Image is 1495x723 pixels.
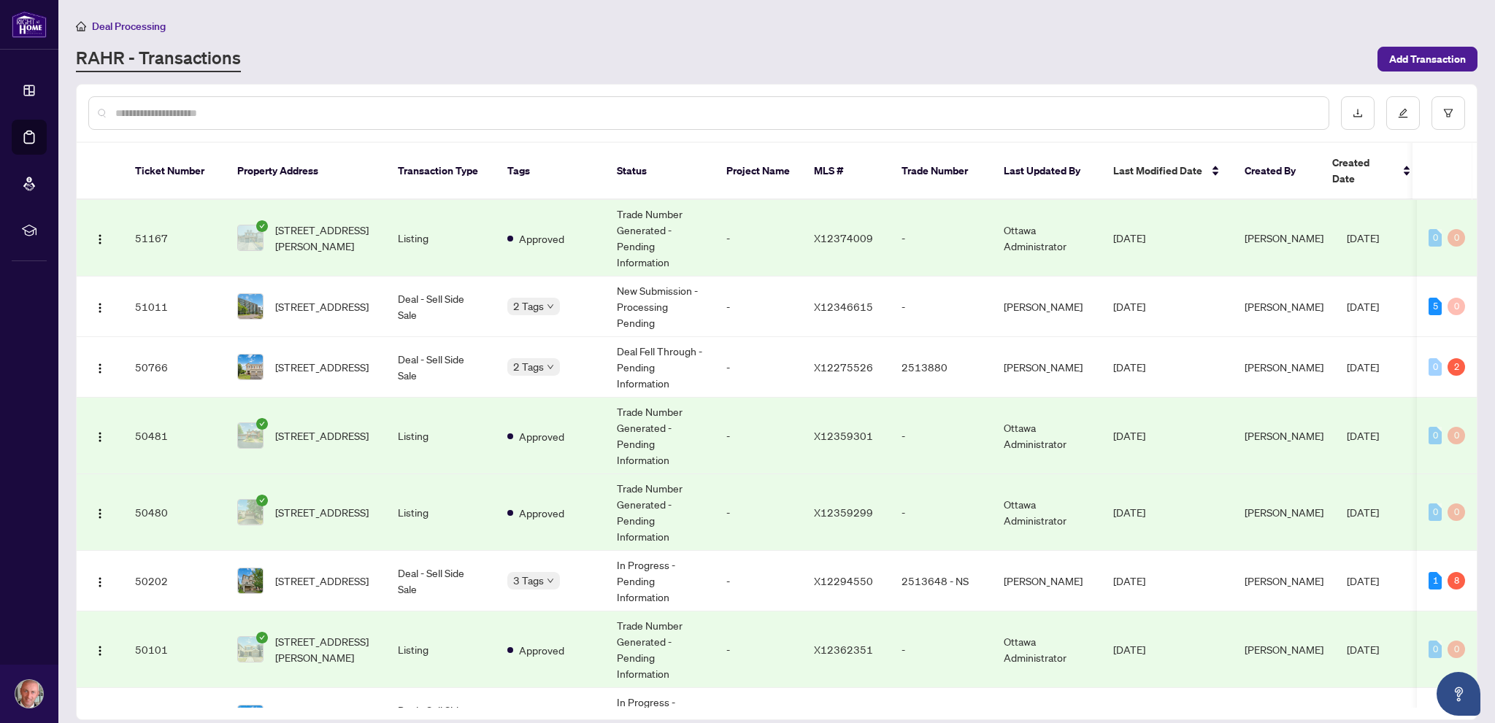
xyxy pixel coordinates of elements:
span: 2 Tags [513,298,544,314]
img: Logo [94,508,106,519]
span: [DATE] [1347,506,1379,519]
span: down [547,577,554,584]
span: X12294550 [814,574,873,587]
td: Deal - Sell Side Sale [386,337,496,398]
span: 3 Tags [513,572,544,589]
th: Created By [1233,143,1321,200]
span: home [76,21,86,31]
div: 0 [1429,358,1442,376]
span: check-circle [256,418,268,430]
span: filter [1443,108,1453,118]
button: filter [1431,96,1465,130]
span: [PERSON_NAME] [1245,429,1323,442]
span: [STREET_ADDRESS][PERSON_NAME] [275,633,374,665]
span: [DATE] [1113,643,1145,656]
td: Ottawa Administrator [992,398,1102,474]
span: [DATE] [1347,574,1379,587]
td: Listing [386,398,496,474]
td: Deal - Sell Side Sale [386,277,496,337]
div: 5 [1429,298,1442,315]
td: 2513880 [890,337,992,398]
a: RAHR - Transactions [76,46,241,72]
img: thumbnail-img [238,637,263,662]
td: Listing [386,474,496,551]
span: X12374009 [814,231,873,244]
span: edit [1398,108,1408,118]
span: [STREET_ADDRESS] [275,359,369,375]
span: [DATE] [1347,429,1379,442]
div: Keywords by Traffic [161,86,246,96]
th: MLS # [802,143,890,200]
th: Ticket Number [123,143,226,200]
td: - [715,611,802,688]
span: 2 Tags [513,358,544,375]
img: thumbnail-img [238,294,263,319]
td: Listing [386,611,496,688]
th: Property Address [226,143,386,200]
img: Logo [94,431,106,443]
img: Logo [94,645,106,657]
td: - [890,277,992,337]
div: 0 [1429,503,1442,521]
img: tab_domain_overview_orange.svg [39,85,51,96]
span: [STREET_ADDRESS] [275,573,369,589]
span: X12359301 [814,429,873,442]
div: 0 [1448,503,1465,521]
span: X12362351 [814,643,873,656]
button: Open asap [1437,672,1480,716]
div: 2 [1448,358,1465,376]
td: Trade Number Generated - Pending Information [605,611,715,688]
div: 0 [1448,298,1465,315]
td: Listing [386,200,496,277]
button: edit [1386,96,1420,130]
div: 0 [1448,229,1465,247]
img: thumbnail-img [238,500,263,525]
td: - [715,337,802,398]
img: Logo [94,233,106,245]
button: Logo [88,500,112,524]
div: 0 [1448,427,1465,444]
img: Logo [94,576,106,588]
span: Add Transaction [1389,47,1466,71]
span: [PERSON_NAME] [1245,300,1323,313]
img: thumbnail-img [238,423,263,448]
th: Transaction Type [386,143,496,200]
td: Trade Number Generated - Pending Information [605,474,715,551]
span: [DATE] [1113,506,1145,519]
button: download [1341,96,1375,130]
td: Ottawa Administrator [992,474,1102,551]
span: [PERSON_NAME] [1245,360,1323,374]
div: 0 [1448,641,1465,658]
td: 51011 [123,277,226,337]
div: 0 [1429,427,1442,444]
span: [PERSON_NAME] [1245,574,1323,587]
td: - [715,398,802,474]
td: - [890,611,992,688]
span: X12275526 [814,360,873,374]
span: Last Modified Date [1113,163,1202,179]
td: [PERSON_NAME] [992,337,1102,398]
span: [DATE] [1113,574,1145,587]
span: check-circle [256,632,268,643]
span: [DATE] [1113,300,1145,313]
button: Logo [88,424,112,447]
td: New Submission - Processing Pending [605,277,715,337]
img: Logo [94,363,106,374]
button: Logo [88,295,112,318]
span: [DATE] [1347,300,1379,313]
button: Logo [88,638,112,661]
td: [PERSON_NAME] [992,277,1102,337]
td: Ottawa Administrator [992,611,1102,688]
img: logo_orange.svg [23,23,35,35]
th: Status [605,143,715,200]
img: Logo [94,302,106,314]
button: Logo [88,569,112,592]
span: [STREET_ADDRESS] [275,298,369,314]
span: down [547,303,554,310]
span: Approved [519,642,564,658]
td: - [890,200,992,277]
span: Approved [519,428,564,444]
td: 50481 [123,398,226,474]
div: 8 [1448,572,1465,589]
img: thumbnail-img [238,568,263,593]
